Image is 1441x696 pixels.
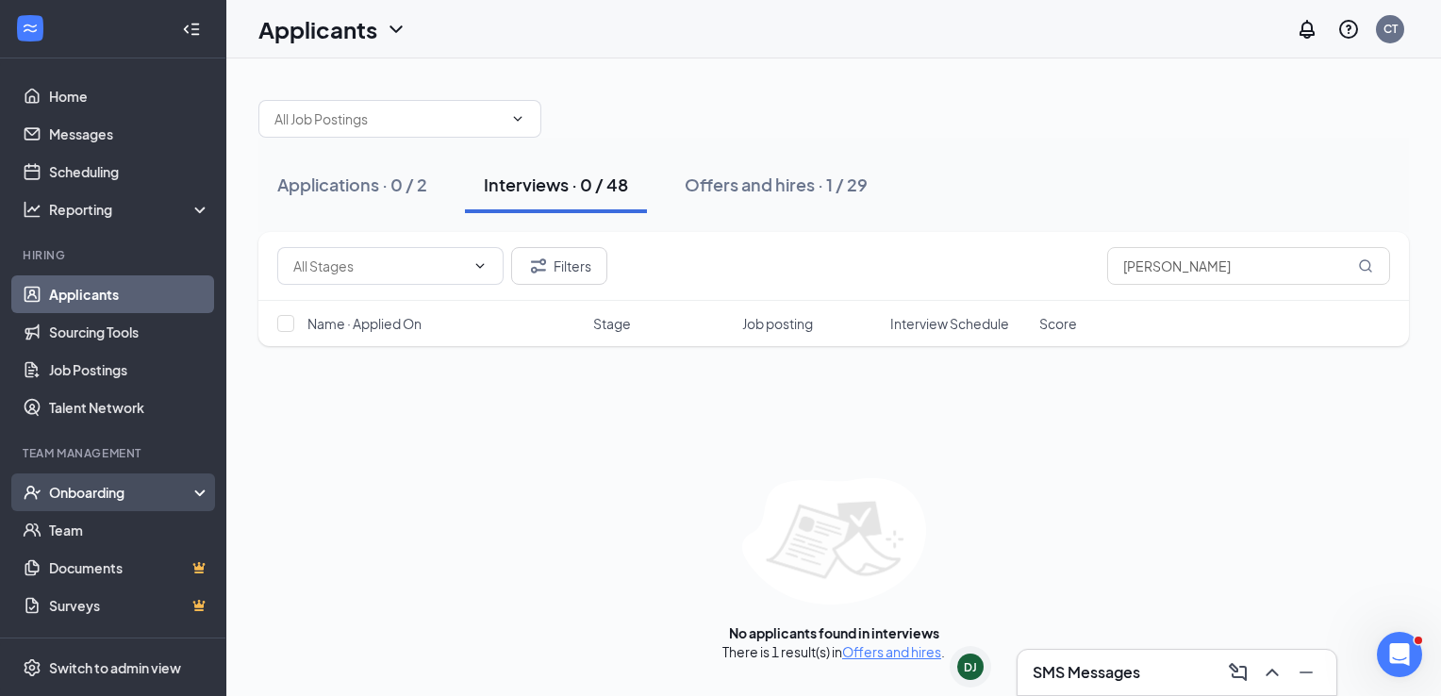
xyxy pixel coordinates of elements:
[593,314,631,333] span: Stage
[21,19,40,38] svg: WorkstreamLogo
[23,200,41,219] svg: Analysis
[23,658,41,677] svg: Settings
[484,173,628,196] div: Interviews · 0 / 48
[685,173,868,196] div: Offers and hires · 1 / 29
[49,658,181,677] div: Switch to admin view
[1296,18,1318,41] svg: Notifications
[49,200,211,219] div: Reporting
[49,389,210,426] a: Talent Network
[23,483,41,502] svg: UserCheck
[527,255,550,277] svg: Filter
[1227,661,1250,684] svg: ComposeMessage
[1377,632,1422,677] iframe: Intercom live chat
[1291,657,1321,688] button: Minimize
[274,108,503,129] input: All Job Postings
[1039,314,1077,333] span: Score
[1358,258,1373,273] svg: MagnifyingGlass
[1295,661,1317,684] svg: Minimize
[1107,247,1390,285] input: Search in interviews
[307,314,422,333] span: Name · Applied On
[49,587,210,624] a: SurveysCrown
[49,77,210,115] a: Home
[472,258,488,273] svg: ChevronDown
[49,275,210,313] a: Applicants
[49,153,210,191] a: Scheduling
[277,173,427,196] div: Applications · 0 / 2
[182,20,201,39] svg: Collapse
[49,549,210,587] a: DocumentsCrown
[293,256,465,276] input: All Stages
[1383,21,1398,37] div: CT
[511,247,607,285] button: Filter Filters
[49,351,210,389] a: Job Postings
[722,642,945,661] div: There is 1 result(s) in .
[1337,18,1360,41] svg: QuestionInfo
[1033,662,1140,683] h3: SMS Messages
[49,115,210,153] a: Messages
[23,445,207,461] div: Team Management
[1223,657,1253,688] button: ComposeMessage
[258,13,377,45] h1: Applicants
[890,314,1009,333] span: Interview Schedule
[1257,657,1287,688] button: ChevronUp
[742,314,813,333] span: Job posting
[964,659,977,675] div: DJ
[49,483,194,502] div: Onboarding
[729,623,939,642] div: No applicants found in interviews
[49,511,210,549] a: Team
[510,111,525,126] svg: ChevronDown
[23,247,207,263] div: Hiring
[742,478,926,605] img: empty-state
[49,313,210,351] a: Sourcing Tools
[1261,661,1284,684] svg: ChevronUp
[385,18,407,41] svg: ChevronDown
[842,643,941,660] a: Offers and hires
